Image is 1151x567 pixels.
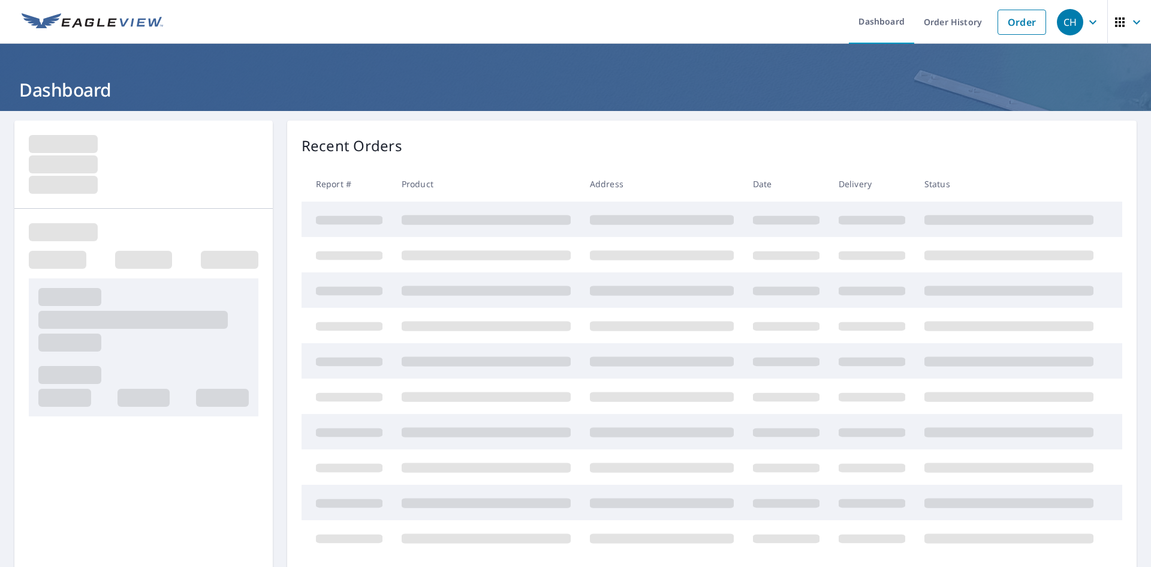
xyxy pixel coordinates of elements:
th: Address [580,166,743,202]
th: Date [743,166,829,202]
a: Order [998,10,1046,35]
h1: Dashboard [14,77,1137,102]
p: Recent Orders [302,135,402,157]
img: EV Logo [22,13,163,31]
div: CH [1057,9,1083,35]
th: Product [392,166,580,202]
th: Delivery [829,166,915,202]
th: Status [915,166,1103,202]
th: Report # [302,166,392,202]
